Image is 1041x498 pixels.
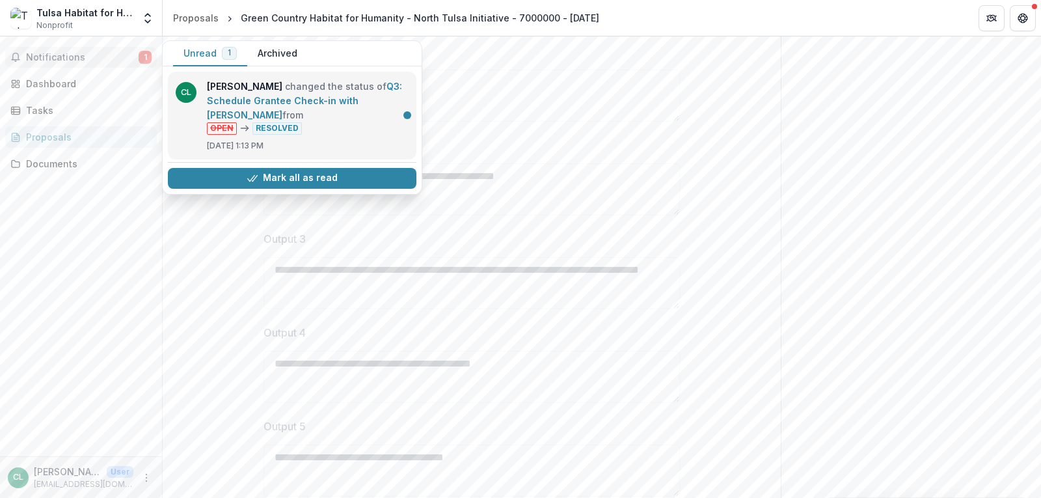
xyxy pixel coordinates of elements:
[26,130,146,144] div: Proposals
[207,79,409,135] p: changed the status of from
[34,478,133,490] p: [EMAIL_ADDRESS][DOMAIN_NAME]
[264,231,306,247] p: Output 3
[264,325,306,340] p: Output 4
[13,473,23,482] div: Cassandra Love
[264,419,306,434] p: Output 5
[34,465,101,478] p: [PERSON_NAME]
[168,8,604,27] nav: breadcrumb
[5,153,157,174] a: Documents
[1010,5,1036,31] button: Get Help
[207,81,402,120] a: Q3: Schedule Grantee Check-in with [PERSON_NAME]
[36,20,73,31] span: Nonprofit
[36,6,133,20] div: Tulsa Habitat for Humanity, Inc
[247,41,308,66] button: Archived
[228,48,231,57] span: 1
[173,11,219,25] div: Proposals
[26,52,139,63] span: Notifications
[26,104,146,117] div: Tasks
[5,73,157,94] a: Dashboard
[139,5,157,31] button: Open entity switcher
[5,100,157,121] a: Tasks
[168,8,224,27] a: Proposals
[979,5,1005,31] button: Partners
[241,11,599,25] div: Green Country Habitat for Humanity - North Tulsa Initiative - 7000000 - [DATE]
[173,41,247,66] button: Unread
[139,470,154,486] button: More
[107,466,133,478] p: User
[10,8,31,29] img: Tulsa Habitat for Humanity, Inc
[5,47,157,68] button: Notifications1
[5,126,157,148] a: Proposals
[168,168,416,189] button: Mark all as read
[26,157,146,171] div: Documents
[26,77,146,90] div: Dashboard
[139,51,152,64] span: 1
